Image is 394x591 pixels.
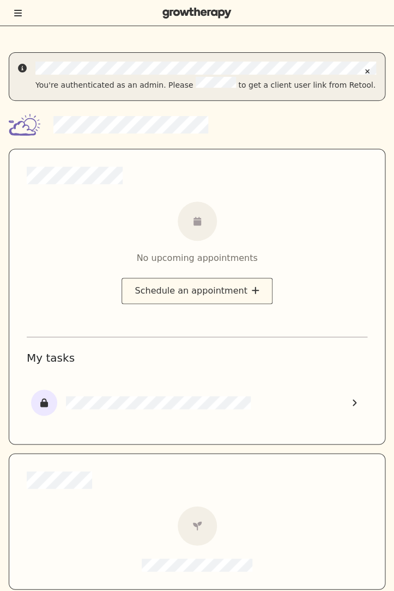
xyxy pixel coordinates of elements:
[162,8,232,19] img: Grow Therapy logo
[13,8,23,19] button: Toggle menu
[359,62,376,81] button: Close alert
[27,350,367,365] h1: My tasks
[136,252,257,265] div: No upcoming appointments
[35,77,376,92] div: You're authenticated as an admin. Please to get a client user link from Retool.
[122,278,272,304] button: Schedule an appointment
